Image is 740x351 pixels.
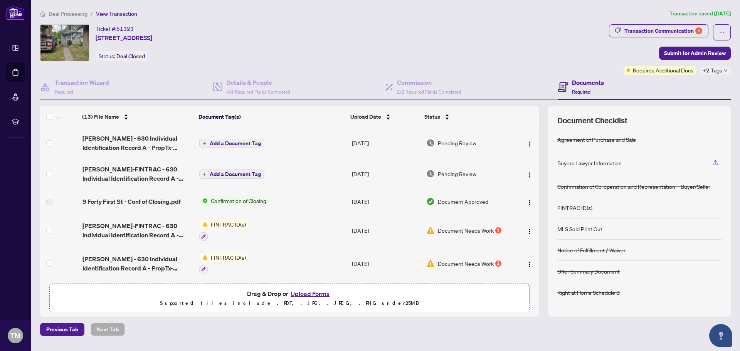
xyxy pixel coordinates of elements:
[208,196,269,205] span: Confirmation of Closing
[210,171,261,177] span: Add a Document Tag
[55,78,109,87] h4: Transaction Wizard
[426,170,435,178] img: Document Status
[199,196,269,205] button: Status IconConfirmation of Closing
[523,137,536,149] button: Logo
[557,182,710,191] div: Confirmation of Co-operation and Representation—Buyer/Seller
[426,226,435,235] img: Document Status
[438,197,488,206] span: Document Approved
[609,24,708,37] button: Transaction Communication5
[199,220,249,241] button: Status IconFINTRAC ID(s)
[82,221,193,240] span: [PERSON_NAME]-FINTRAC - 630 Individual Identification Record A - PropTx-OREA_[DATE] 22_18_57.pdf
[703,66,722,75] span: +2 Tags
[397,78,461,87] h4: Commission
[91,9,93,18] li: /
[82,113,119,121] span: (13) File Name
[208,220,249,228] span: FINTRAC ID(s)
[572,89,590,95] span: Required
[96,33,152,42] span: [STREET_ADDRESS]
[438,226,494,235] span: Document Needs Work
[54,299,525,308] p: Supported files include .PDF, .JPG, .JPEG, .PNG under 25 MB
[669,9,731,18] article: Transaction saved [DATE]
[349,189,423,214] td: [DATE]
[557,225,602,233] div: MLS Sold Print Out
[426,139,435,147] img: Document Status
[557,203,592,212] div: FINTRAC ID(s)
[557,115,627,126] span: Document Checklist
[82,197,181,206] span: 9 Forty First St - Conf of Closing.pdf
[199,139,264,148] button: Add a Document Tag
[55,89,73,95] span: Required
[199,253,249,274] button: Status IconFINTRAC ID(s)
[349,158,423,189] td: [DATE]
[116,53,145,60] span: Deal Closed
[523,257,536,270] button: Logo
[349,128,423,158] td: [DATE]
[495,260,501,267] div: 1
[46,323,78,336] span: Previous Tab
[82,134,193,152] span: [PERSON_NAME] - 630 Individual Identification Record A - PropTx-OREA_[DATE] 22_27_23.pdf
[82,165,193,183] span: [PERSON_NAME]-FINTRAC - 630 Individual Identification Record A - PropTx-OREA_[DATE] 22_18_57.pdf
[526,228,533,235] img: Logo
[695,27,702,34] div: 5
[426,197,435,206] img: Document Status
[523,224,536,237] button: Logo
[572,78,604,87] h4: Documents
[526,261,533,267] img: Logo
[96,24,134,33] div: Ticket #:
[247,289,332,299] span: Drag & Drop or
[523,195,536,208] button: Logo
[659,47,731,60] button: Submit for Admin Review
[199,196,208,205] img: Status Icon
[421,106,511,128] th: Status
[438,170,476,178] span: Pending Review
[40,323,84,336] button: Previous Tab
[82,254,193,273] span: [PERSON_NAME] - 630 Individual Identification Record A - PropTx-OREA_[DATE] 22_27_23.pdf
[557,288,620,297] div: Right at Home Schedule B
[664,47,726,59] span: Submit for Admin Review
[557,135,636,144] div: Agreement of Purchase and Sale
[40,11,45,17] span: home
[557,159,622,167] div: Buyers Lawyer Information
[438,139,476,147] span: Pending Review
[719,30,725,35] span: ellipsis
[526,200,533,206] img: Logo
[347,106,421,128] th: Upload Date
[288,289,332,299] button: Upload Forms
[226,78,290,87] h4: Details & People
[208,253,249,262] span: FINTRAC ID(s)
[40,25,89,61] img: IMG-W12361935_1.jpg
[79,106,195,128] th: (13) File Name
[350,113,381,121] span: Upload Date
[96,51,148,61] div: Status:
[426,259,435,268] img: Document Status
[199,138,264,148] button: Add a Document Tag
[724,69,728,72] span: down
[203,172,207,176] span: plus
[349,214,423,247] td: [DATE]
[624,25,702,37] div: Transaction Communication
[199,253,208,262] img: Status Icon
[424,113,440,121] span: Status
[495,227,501,233] div: 1
[438,259,494,268] span: Document Needs Work
[10,330,20,341] span: TM
[96,10,137,17] span: View Transaction
[557,246,626,254] div: Notice of Fulfillment / Waiver
[199,170,264,179] button: Add a Document Tag
[203,141,207,145] span: plus
[116,25,134,32] span: 51323
[50,284,529,312] span: Drag & Drop orUpload FormsSupported files include .PDF, .JPG, .JPEG, .PNG under25MB
[91,323,125,336] button: Next Tab
[526,172,533,178] img: Logo
[226,89,290,95] span: 4/4 Required Fields Completed
[199,220,208,228] img: Status Icon
[557,267,620,275] div: Offer Summary Document
[49,10,87,17] span: Deal Processing
[709,324,732,347] button: Open asap
[195,106,348,128] th: Document Tag(s)
[397,89,461,95] span: 2/2 Required Fields Completed
[523,168,536,180] button: Logo
[210,141,261,146] span: Add a Document Tag
[633,66,693,74] span: Requires Additional Docs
